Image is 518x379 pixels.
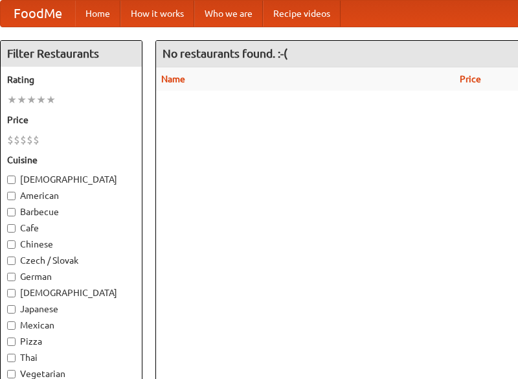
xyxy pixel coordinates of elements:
a: Home [75,1,120,27]
input: Pizza [7,338,16,346]
input: [DEMOGRAPHIC_DATA] [7,289,16,297]
input: American [7,192,16,200]
input: Mexican [7,321,16,330]
label: German [7,270,135,283]
input: Barbecue [7,208,16,216]
li: $ [20,133,27,147]
label: Czech / Slovak [7,254,135,267]
li: ★ [17,93,27,107]
a: Price [460,74,481,84]
h5: Rating [7,73,135,86]
input: [DEMOGRAPHIC_DATA] [7,176,16,184]
input: Vegetarian [7,370,16,378]
li: ★ [46,93,56,107]
h4: Filter Restaurants [1,41,142,67]
a: Name [161,74,185,84]
li: $ [33,133,39,147]
label: Barbecue [7,205,135,218]
label: Cafe [7,222,135,235]
input: Chinese [7,240,16,249]
input: German [7,273,16,281]
label: Mexican [7,319,135,332]
a: Who we are [194,1,263,27]
label: Japanese [7,303,135,316]
h5: Price [7,113,135,126]
input: Cafe [7,224,16,233]
li: ★ [36,93,46,107]
label: Pizza [7,335,135,348]
ng-pluralize: No restaurants found. :-( [163,47,287,60]
li: ★ [7,93,17,107]
li: $ [7,133,14,147]
label: [DEMOGRAPHIC_DATA] [7,286,135,299]
label: Thai [7,351,135,364]
li: ★ [27,93,36,107]
input: Thai [7,354,16,362]
h5: Cuisine [7,154,135,167]
label: Chinese [7,238,135,251]
a: FoodMe [1,1,75,27]
label: American [7,189,135,202]
li: $ [27,133,33,147]
input: Czech / Slovak [7,257,16,265]
input: Japanese [7,305,16,314]
a: How it works [120,1,194,27]
li: $ [14,133,20,147]
a: Recipe videos [263,1,341,27]
label: [DEMOGRAPHIC_DATA] [7,173,135,186]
